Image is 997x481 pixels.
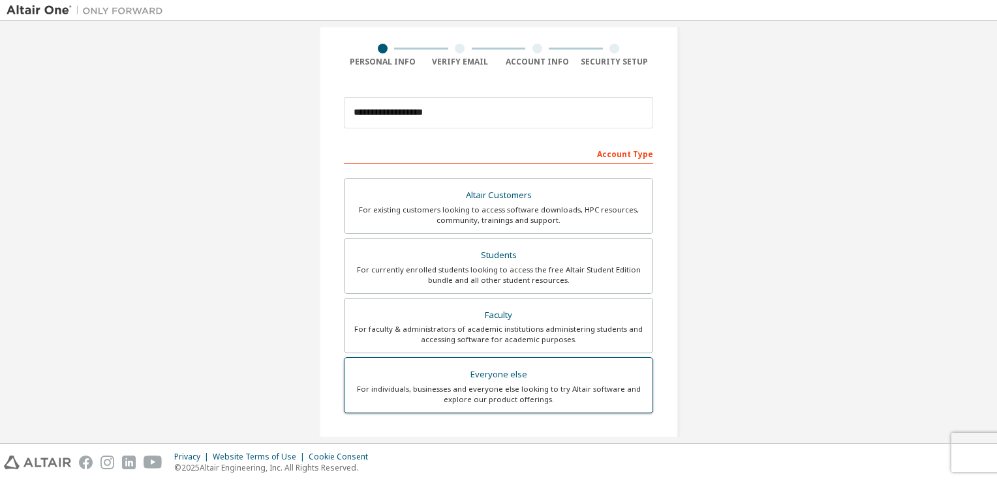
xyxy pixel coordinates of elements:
div: Account Info [498,57,576,67]
img: instagram.svg [100,456,114,469]
div: Everyone else [352,366,645,384]
div: Personal Info [344,57,422,67]
div: Altair Customers [352,186,645,205]
div: Verify Email [422,57,499,67]
div: Website Terms of Use [213,452,309,462]
div: For existing customers looking to access software downloads, HPC resources, community, trainings ... [352,205,645,226]
div: Security Setup [576,57,654,67]
div: Privacy [174,452,213,462]
img: Altair One [7,4,170,17]
div: Cookie Consent [309,452,376,462]
p: © 2025 Altair Engineering, Inc. All Rights Reserved. [174,462,376,473]
div: For faculty & administrators of academic institutions administering students and accessing softwa... [352,324,645,345]
div: For individuals, businesses and everyone else looking to try Altair software and explore our prod... [352,384,645,405]
div: Account Type [344,143,653,164]
div: For currently enrolled students looking to access the free Altair Student Edition bundle and all ... [352,265,645,285]
img: altair_logo.svg [4,456,71,469]
img: linkedin.svg [122,456,136,469]
div: Faculty [352,306,645,325]
div: Students [352,246,645,265]
div: Your Profile [344,433,653,454]
img: youtube.svg [144,456,162,469]
img: facebook.svg [79,456,93,469]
